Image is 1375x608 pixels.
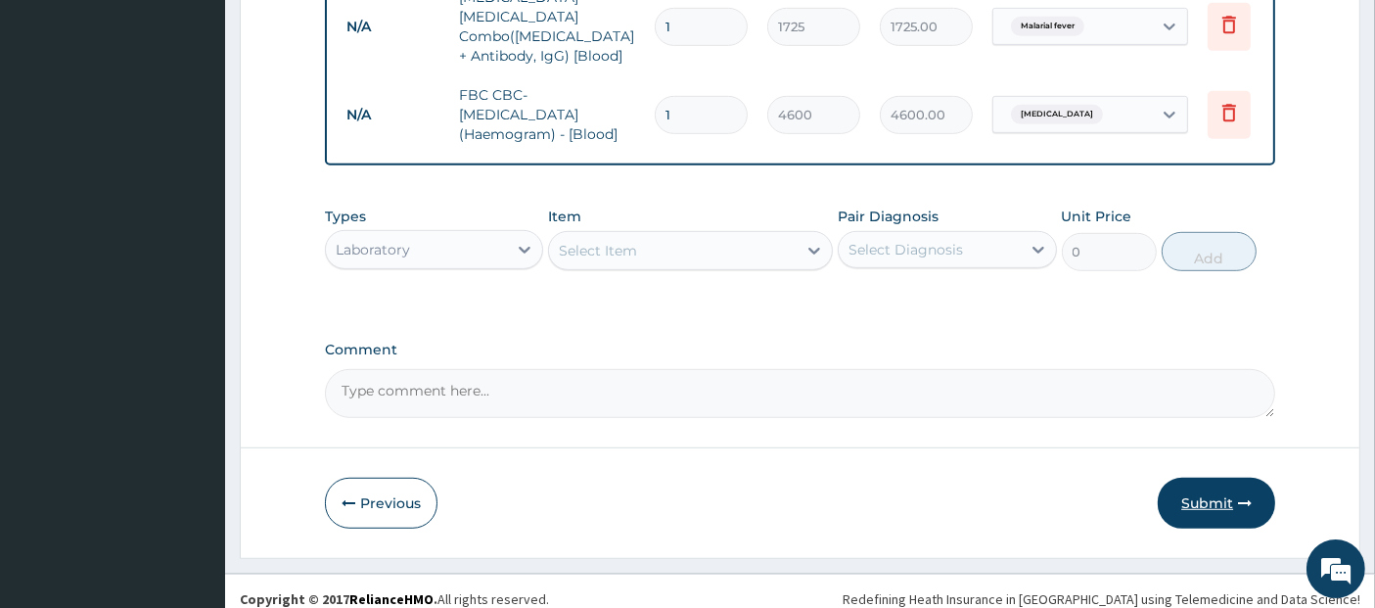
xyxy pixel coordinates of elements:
div: Select Item [559,241,637,260]
label: Types [325,209,366,225]
div: Minimize live chat window [321,10,368,57]
button: Add [1162,232,1257,271]
label: Comment [325,342,1276,358]
span: Malarial fever [1011,17,1084,36]
img: d_794563401_company_1708531726252_794563401 [36,98,79,147]
button: Submit [1158,478,1275,529]
label: Item [548,207,581,226]
textarea: Type your message and hit 'Enter' [10,402,373,471]
div: Laboratory [336,240,410,259]
button: Previous [325,478,437,529]
label: Unit Price [1062,207,1132,226]
div: Select Diagnosis [848,240,963,259]
div: Chat with us now [102,110,329,135]
td: N/A [337,9,449,45]
strong: Copyright © 2017 . [240,590,437,608]
a: RelianceHMO [349,590,434,608]
td: N/A [337,97,449,133]
span: We're online! [114,180,270,378]
label: Pair Diagnosis [838,207,939,226]
td: FBC CBC-[MEDICAL_DATA] (Haemogram) - [Blood] [449,75,645,154]
span: [MEDICAL_DATA] [1011,105,1103,124]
